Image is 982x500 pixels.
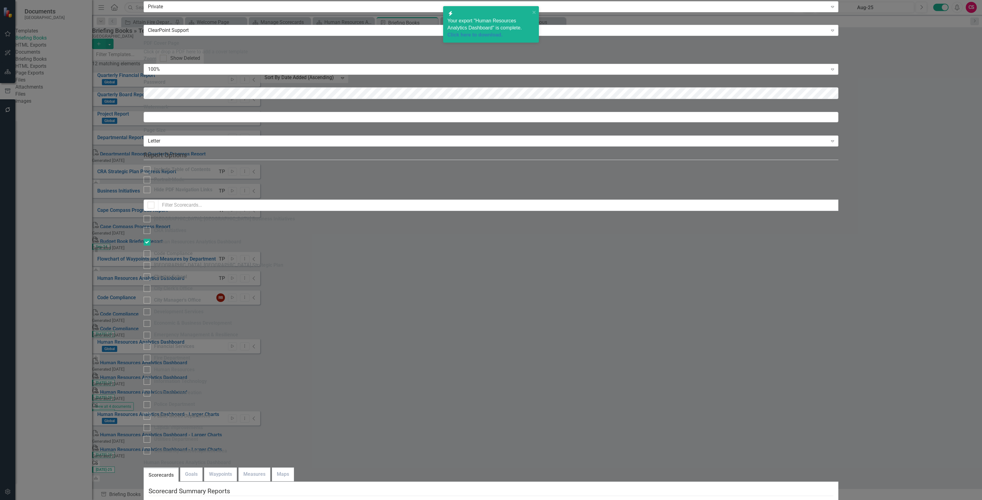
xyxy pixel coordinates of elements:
div: ClearPoint Support [148,27,828,34]
div: City Clerk's Office [154,285,193,292]
a: Goals [180,468,202,481]
div: Emergency Management & Resilience [154,331,238,338]
legend: Scorecard Summary Reports [149,487,833,496]
label: Watermark [144,104,838,111]
div: Community Redevelopment Area [154,448,227,455]
div: Click or drop a PDF here to add a cover template [144,48,838,55]
div: 100% [148,66,828,73]
div: Code Compliance [154,250,193,257]
div: Include Table of Contents [154,166,211,173]
div: Human Resources Analytics Dashboard [154,239,241,246]
div: Utilities Department [154,436,198,443]
div: [GEOGRAPHIC_DATA], [GEOGRAPHIC_DATA] Business Initiatives [154,216,295,223]
a: Maps [272,468,294,481]
div: Public Works Department [154,413,210,420]
label: Human Resources Analytics Dashboard [144,459,838,466]
a: Scorecards [144,469,178,482]
div: Capital Improvements [154,424,203,431]
div: Human Resources [154,366,195,373]
div: Financial Services [154,343,194,350]
a: Measures [239,468,270,481]
div: Information Technology [154,378,207,385]
div: City Manager's Office [154,297,201,304]
div: Parks and Recreation [154,389,202,396]
a: Waypoints [204,468,237,481]
div: Letter [148,138,828,145]
div: Charter School [154,273,187,281]
button: close [532,9,536,16]
div: CRA Initiatives [154,227,186,234]
div: Private [148,3,828,10]
input: Filter Scorecards... [158,200,838,211]
label: Password [144,79,838,86]
div: Hide PDF Navigation Links [154,186,212,193]
label: Owner [144,16,838,23]
a: Click here to download. [447,32,503,37]
div: Police Department [154,401,195,408]
div: Economic & Business Development [154,320,232,327]
label: Page Size [144,127,838,134]
div: Fire Department [154,355,190,362]
legend: Report Options [144,151,838,160]
label: Zoom [144,55,838,63]
div: Development Services [154,308,203,315]
span: Your export "Human Resources Analytics Dashboard" is complete. [447,18,530,39]
label: PDF Cover Page [144,40,838,47]
div: [GEOGRAPHIC_DATA], [GEOGRAPHIC_DATA] Strategic Plan [154,262,283,269]
div: Portrait Mode [154,176,184,183]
